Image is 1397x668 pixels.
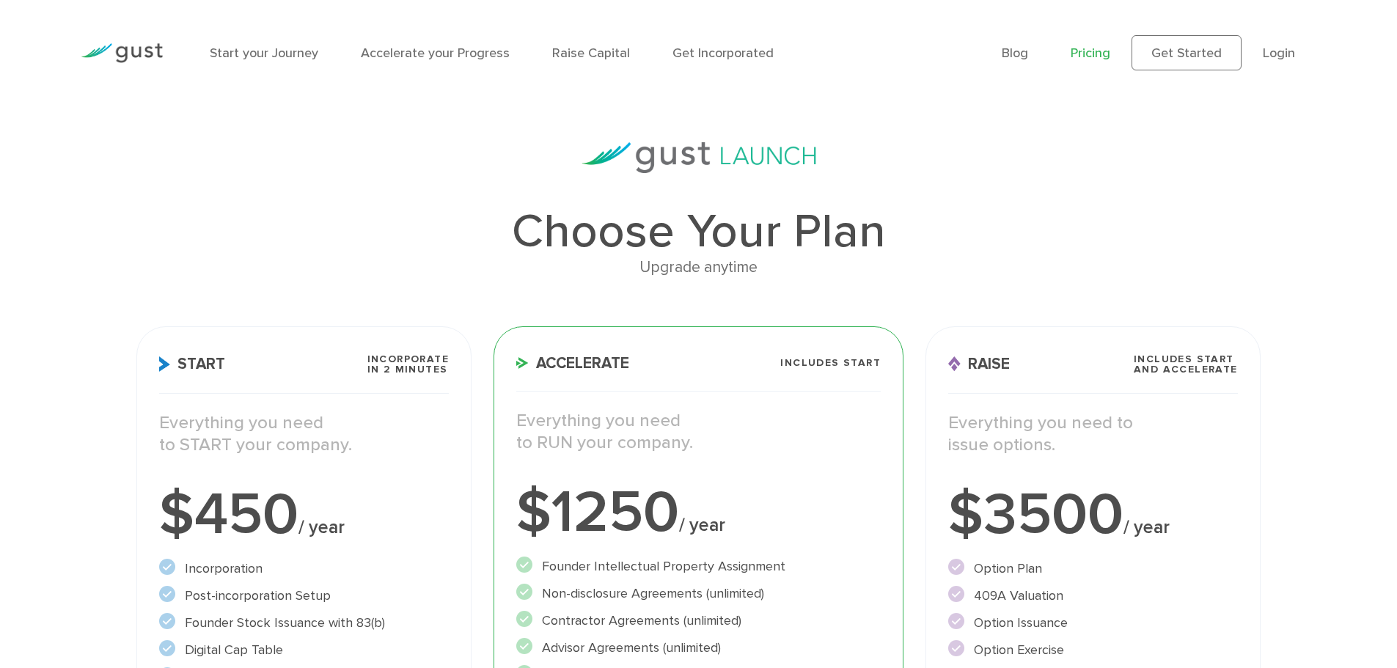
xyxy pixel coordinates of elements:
[948,356,961,372] img: Raise Icon
[516,557,881,576] li: Founder Intellectual Property Assignment
[1002,45,1028,61] a: Blog
[948,485,1238,544] div: $3500
[679,514,725,536] span: / year
[159,356,225,372] span: Start
[780,358,881,368] span: Includes START
[1132,35,1242,70] a: Get Started
[516,356,629,371] span: Accelerate
[367,354,449,375] span: Incorporate in 2 Minutes
[298,516,345,538] span: / year
[516,410,881,454] p: Everything you need to RUN your company.
[159,356,170,372] img: Start Icon X2
[552,45,630,61] a: Raise Capital
[159,613,449,633] li: Founder Stock Issuance with 83(b)
[159,412,449,456] p: Everything you need to START your company.
[516,483,881,542] div: $1250
[136,208,1260,255] h1: Choose Your Plan
[361,45,510,61] a: Accelerate your Progress
[136,255,1260,280] div: Upgrade anytime
[516,638,881,658] li: Advisor Agreements (unlimited)
[1071,45,1110,61] a: Pricing
[582,142,816,173] img: gust-launch-logos.svg
[1263,45,1295,61] a: Login
[948,613,1238,633] li: Option Issuance
[159,559,449,579] li: Incorporation
[1134,354,1238,375] span: Includes START and ACCELERATE
[948,640,1238,660] li: Option Exercise
[672,45,774,61] a: Get Incorporated
[516,611,881,631] li: Contractor Agreements (unlimited)
[159,640,449,660] li: Digital Cap Table
[948,559,1238,579] li: Option Plan
[159,586,449,606] li: Post-incorporation Setup
[948,356,1010,372] span: Raise
[210,45,318,61] a: Start your Journey
[948,412,1238,456] p: Everything you need to issue options.
[516,584,881,603] li: Non-disclosure Agreements (unlimited)
[81,43,163,63] img: Gust Logo
[1123,516,1170,538] span: / year
[948,586,1238,606] li: 409A Valuation
[159,485,449,544] div: $450
[516,357,529,369] img: Accelerate Icon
